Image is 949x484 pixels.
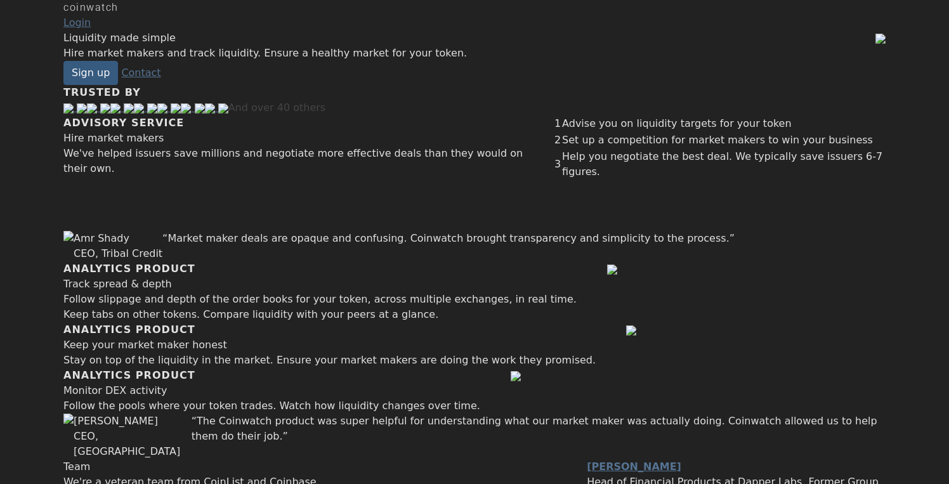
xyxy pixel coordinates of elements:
img: avalanche_logo_white-2ca853a94117896677987424be7aa0dd4bca54619576b90e4f4e313a8702f4a9.svg [110,103,121,114]
img: blur_logo-7cea3b96a95eed002a0d7740b13be0ce912c2c80ab0ed123cd5647a5644bd41c.png [147,103,157,114]
span: ADVISORY SERVICE [63,117,184,129]
div: Team [63,459,546,474]
a: Login [63,16,91,29]
img: celo_logo-f971a049c8cf92cecbe96191b0b8ea7fc2f43e3ccbd67d4013176a55fe4adc7a.svg [100,103,110,114]
img: blur_logo_white-f377e42edadfc89704fff2a46a1cd43a6805c12a275f83f29a6fa53a9dfeac97.png [134,103,144,114]
img: optimism_logo_white-8e9d63c5aa0537d6ed7b74258619fac69819c0c6c94301f7c1501b4ac9f51907.svg [63,103,74,114]
div: 3 [554,157,561,172]
span: ANALYTICS PRODUCT [63,263,195,275]
img: ribbon_logo-2bda4d9e05f3d8d624680de4677d105d19c0331173bb2b20ffda0e3f54d0370c.svg [171,103,181,114]
img: total_value_locked_chart-df5311699a076e05c00891f785e294ec1390fa603ba8f3fbfc46bf7f68dbddf8.png [511,371,521,381]
div: Follow slippage and depth of the order books for your token, across multiple exchanges, in real t... [63,292,577,322]
div: CEO, [GEOGRAPHIC_DATA] [74,429,192,459]
div: Set up a competition for market makers to win your business [562,133,873,148]
div: Follow the pools where your token trades. Watch how liquidity changes over time. [63,398,480,414]
span: TRUSTED BY [63,86,141,98]
div: 2 [554,133,561,148]
div: “The Coinwatch product was super helpful for understanding what our market maker was actually doi... [192,414,886,459]
img: tribal_logo_white-f69c3bbc34aac9fc609d38c58a20bca1a072555966fa2d818f0e1e04fb31ba28.svg [205,103,215,114]
img: bid_ask_spread_ratios_chart-52669b8dfd3d1cab94c9ad693a1900ed234058dc431f00fe271926348add7a8e.png [607,265,617,275]
img: avalanche_logo-d47eda9f781d77687dc3297d7507ed9fdc521410cbf92d830b3a44d6e619351b.svg [124,103,134,114]
div: Liquidity made simple [63,30,875,46]
img: goldfinch_logo_white-f282db2399d821c7810c404db36ed6255bcc52476d0ab80f49fe60d05dcb4ffd.svg [181,103,191,114]
img: depth_chart-a1c0106d7d80a6fb94d08ba8d803c66f32329258543f0d8926200b6591e2d7de.png [626,325,636,336]
div: Track spread & depth [63,277,577,292]
a: Sign up [63,61,118,85]
img: harry_halpin_headshot-6ba8aea178efc5a24263dc9e291ef86450791e1d5e182c90d06f2d8d615093f7.jpg [63,414,74,459]
img: optimism_logo-45edccc43eeef8237056d4bce0e8af2fabf0918eb6384f76487863878d78e385.svg [77,103,87,114]
div: Stay on top of the liquidity in the market. Ensure your market makers are doing the work they pro... [63,353,596,368]
div: 1 [554,116,561,131]
span: ANALYTICS PRODUCT [63,369,195,381]
div: “Market maker deals are opaque and confusing. Coinwatch brought transparency and simplicity to th... [162,231,735,261]
a: Contact [121,67,160,79]
div: Hire market makers and track liquidity. Ensure a healthy market for your token. [63,46,875,61]
div: CEO, Tribal Credit [74,246,162,261]
img: celo_logo_white-d3789a72d9a2589e63755756b2f3e39d3a65aa0e5071aa52a9ab73c35fe46dca.svg [87,103,97,114]
div: Monitor DEX activity [63,383,480,398]
div: Help you negotiate the best deal. We typically save issuers 6-7 figures. [562,149,885,180]
div: Keep tabs on other tokens. Compare liquidity with your peers at a glance. [63,307,577,322]
img: goldfinch_logo-f93c36be430a5cac8a6da42d4a977664074fb6fe99d1cfa7c9349f625d8bb581.svg [195,103,205,114]
div: Sign up [72,65,110,81]
img: ribbon_logo_white-7d3118bd2a84f99ee21985cd79419e7849142b0d5fcaac96e2d84ef1504fe7d8.svg [157,103,167,114]
div: And over 40 others [228,100,326,115]
div: Keep your market maker honest [63,337,596,353]
img: amr_shady_headshot-46379dc3a98939006fa4f647827f79bed133d6fc030c263a633c5946bab6ac8e.jpg [63,231,74,261]
a: [PERSON_NAME] [587,459,886,474]
div: Amr Shady [74,231,162,246]
div: [PERSON_NAME] [74,414,192,429]
img: header_image-4c536081b868ff06617a9745a70531a2ed2b6ca29358ffb98a39b63ccd39795a.png [875,34,886,44]
div: Advise you on liquidity targets for your token [562,116,792,131]
div: Hire market makers [63,131,523,146]
div: We've helped issuers save millions and negotiate more effective deals than they would on their own. [63,146,523,176]
span: ANALYTICS PRODUCT [63,324,195,336]
img: tribal_logo-0cbe8a32ecb6ac2bd597b9391c241f72cd62864719316f1c7c5c0d0c345a2dfe.svg [218,103,228,114]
